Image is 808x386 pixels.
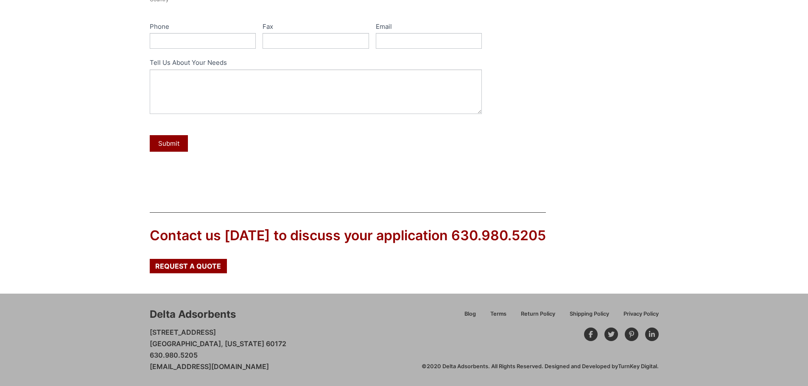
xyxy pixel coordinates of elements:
[623,311,659,317] span: Privacy Policy
[150,362,269,371] a: [EMAIL_ADDRESS][DOMAIN_NAME]
[150,226,546,245] div: Contact us [DATE] to discuss your application 630.980.5205
[570,311,609,317] span: Shipping Policy
[562,309,616,324] a: Shipping Policy
[150,327,286,373] p: [STREET_ADDRESS] [GEOGRAPHIC_DATA], [US_STATE] 60172 630.980.5205
[150,135,188,152] button: Submit
[521,311,555,317] span: Return Policy
[155,263,221,269] span: Request a Quote
[483,309,514,324] a: Terms
[150,259,227,273] a: Request a Quote
[150,21,256,33] label: Phone
[490,311,506,317] span: Terms
[464,311,476,317] span: Blog
[422,363,659,370] div: ©2020 Delta Adsorbents. All Rights Reserved. Designed and Developed by .
[150,307,236,322] div: Delta Adsorbents
[514,309,562,324] a: Return Policy
[457,309,483,324] a: Blog
[263,21,369,33] label: Fax
[376,21,482,33] label: Email
[150,57,482,69] label: Tell Us About Your Needs
[618,363,657,369] a: TurnKey Digital
[616,309,659,324] a: Privacy Policy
